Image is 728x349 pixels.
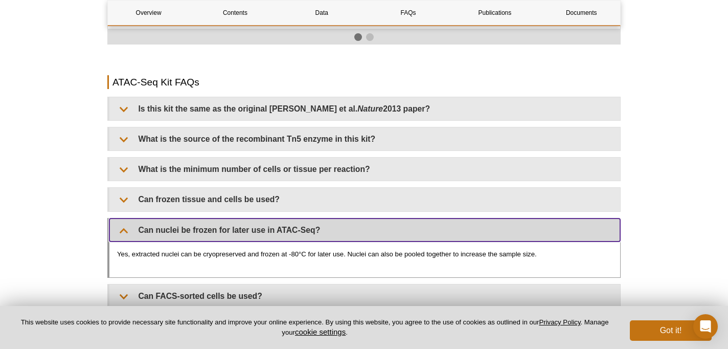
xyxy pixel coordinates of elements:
[541,1,622,25] a: Documents
[693,314,718,339] div: Open Intercom Messenger
[194,1,276,25] a: Contents
[368,1,449,25] a: FAQs
[109,188,620,211] summary: Can frozen tissue and cells be used?
[109,97,620,120] summary: Is this kit the same as the original [PERSON_NAME] et al.Nature2013 paper?
[357,104,383,113] em: Nature
[16,318,613,337] p: This website uses cookies to provide necessary site functionality and improve your online experie...
[109,219,620,242] summary: Can nuclei be frozen for later use in ATAC-Seq?
[107,75,621,89] h2: ATAC-Seq Kit FAQs
[109,158,620,181] summary: What is the minimum number of cells or tissue per reaction?
[539,318,580,326] a: Privacy Policy
[454,1,535,25] a: Publications
[108,1,189,25] a: Overview
[295,328,346,336] button: cookie settings
[109,127,620,150] summary: What is the source of the recombinant Tn5 enzyme in this kit?
[630,320,712,341] button: Got it!
[117,249,612,259] p: Yes, extracted nuclei can be cryopreserved and frozen at -80°C for later use. Nuclei can also be ...
[109,285,620,308] summary: Can FACS-sorted cells be used?
[281,1,362,25] a: Data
